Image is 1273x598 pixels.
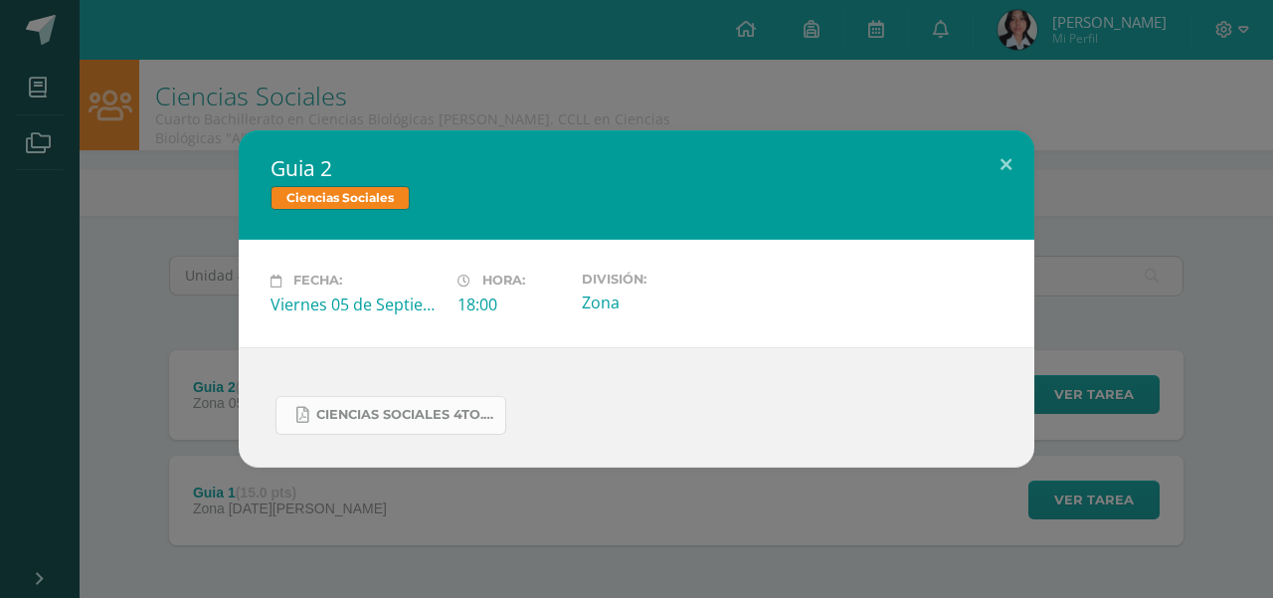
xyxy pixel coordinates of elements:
button: Close (Esc) [978,130,1034,198]
span: Hora: [482,274,525,289]
label: División: [582,272,753,287]
a: Ciencias Sociales 4to..docx.pdf [275,396,506,435]
span: Ciencias Sociales [271,186,410,210]
div: Viernes 05 de Septiembre [271,294,442,315]
span: Fecha: [293,274,342,289]
span: Ciencias Sociales 4to..docx.pdf [316,407,495,423]
div: Zona [582,292,753,313]
h2: Guia 2 [271,154,1002,182]
div: 18:00 [457,294,566,315]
